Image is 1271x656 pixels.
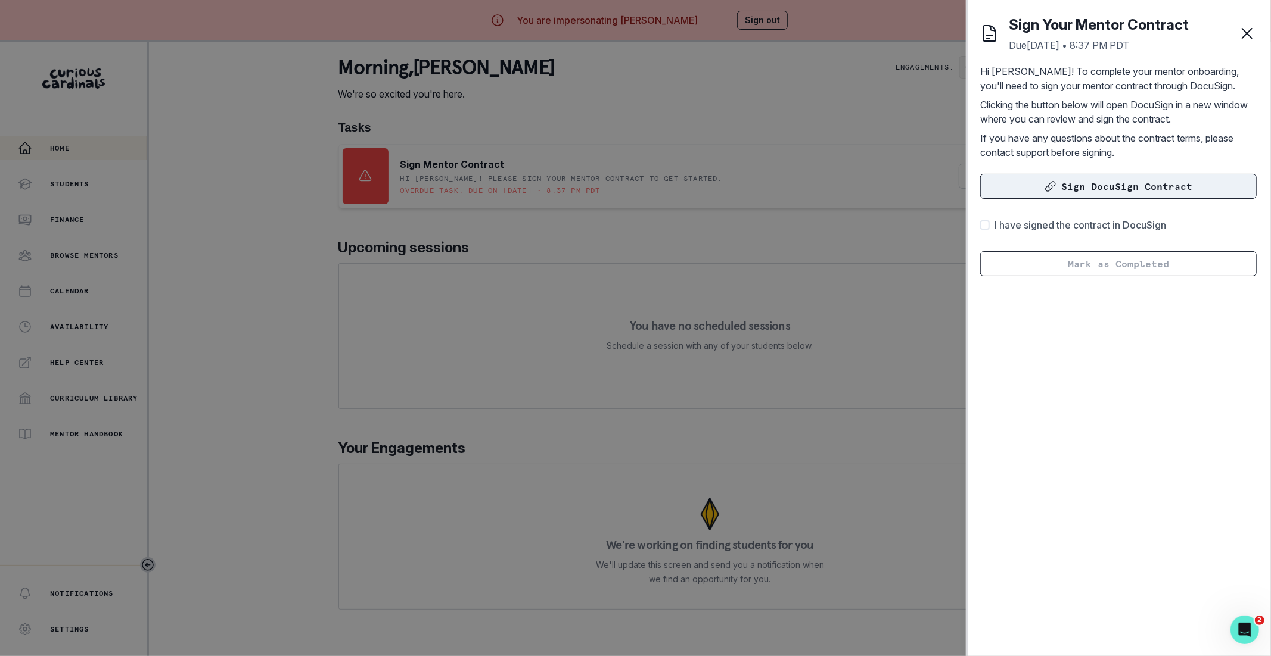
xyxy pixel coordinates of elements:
[1238,24,1257,43] button: Close drawer
[1255,616,1264,625] span: 2
[980,64,1257,93] p: Hi [PERSON_NAME]! To complete your mentor onboarding, you'll need to sign your mentor contract th...
[980,131,1257,160] p: If you have any questions about the contract terms, please contact support before signing.
[995,218,1166,232] span: I have signed the contract in DocuSign
[980,174,1257,199] button: Sign DocuSign Contract
[1009,14,1189,36] p: Sign Your Mentor Contract
[1009,38,1129,52] p: Due [DATE] • 8:37 PM PDT
[980,98,1257,126] p: Clicking the button below will open DocuSign in a new window where you can review and sign the co...
[1230,616,1259,644] iframe: Intercom live chat
[980,251,1257,276] button: Mark as Completed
